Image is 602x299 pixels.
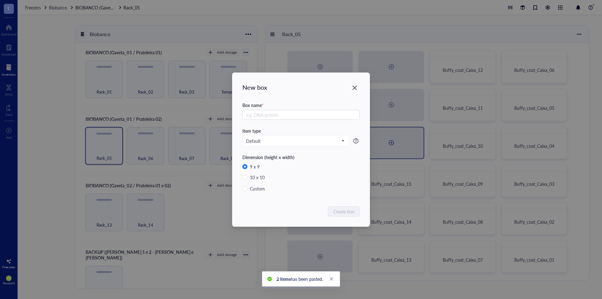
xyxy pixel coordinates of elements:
span: Default [246,138,344,144]
span: has been pasted. [277,276,323,282]
span: Close [350,84,360,92]
div: Box name [242,102,360,109]
div: New box [242,83,360,92]
div: 10 x 10 [250,174,265,181]
button: Close [350,83,360,93]
div: Dimension (height x width) [242,154,360,161]
button: Create box [328,206,360,216]
div: Custom [250,185,265,192]
div: 9 x 9 [250,163,260,170]
a: Close [328,275,335,282]
input: e.g. DNA protein [242,110,360,120]
b: 2 items [277,276,291,282]
div: Item type [242,127,360,134]
span: close [329,277,334,281]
